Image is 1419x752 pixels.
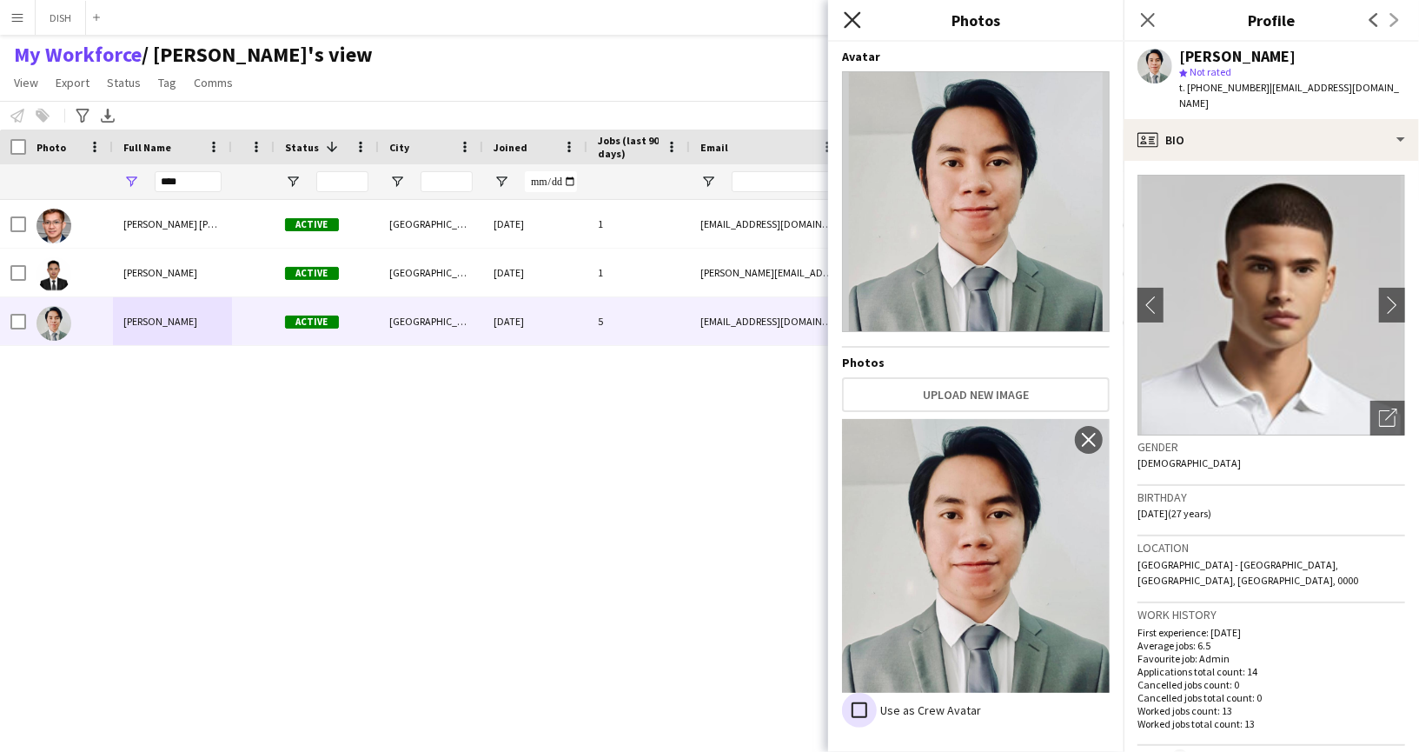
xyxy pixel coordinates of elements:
h3: Work history [1137,607,1405,622]
h3: Gender [1137,439,1405,455]
p: Cancelled jobs count: 0 [1137,678,1405,691]
button: Open Filter Menu [285,174,301,190]
img: John Santarin [36,306,71,341]
p: Worked jobs count: 13 [1137,704,1405,717]
input: City Filter Input [421,171,473,192]
h3: Location [1137,540,1405,556]
div: [PERSON_NAME][EMAIL_ADDRESS][DOMAIN_NAME] [690,249,845,296]
span: Rating [242,108,243,186]
span: Export [56,75,90,90]
div: [PERSON_NAME] [1179,49,1296,64]
span: [PERSON_NAME] [PERSON_NAME] [123,217,273,230]
div: [DATE] [483,249,587,296]
img: Crew avatar [842,71,1110,332]
p: Cancelled jobs total count: 0 [1137,691,1405,704]
div: [DATE] [483,297,587,345]
span: Full Name [123,141,171,154]
span: [PERSON_NAME] [123,266,197,279]
div: [GEOGRAPHIC_DATA] [379,249,483,296]
h3: Photos [828,9,1124,31]
div: [EMAIL_ADDRESS][DOMAIN_NAME] [690,297,845,345]
input: Full Name Filter Input [155,171,222,192]
div: [EMAIL_ADDRESS][DOMAIN_NAME] [690,200,845,248]
span: Status [107,75,141,90]
a: Tag [151,71,183,94]
div: 1 [587,249,690,296]
p: Favourite job: Admin [1137,652,1405,665]
img: Crew avatar or photo [1137,175,1405,436]
a: My Workforce [14,42,142,68]
app-action-btn: Export XLSX [97,105,118,126]
h3: Profile [1124,9,1419,31]
label: Use as Crew Avatar [877,702,981,718]
span: Not rated [1190,65,1231,78]
p: Applications total count: 14 [1137,665,1405,678]
span: [DEMOGRAPHIC_DATA] [1137,456,1241,469]
span: Status [285,141,319,154]
span: Joined [494,141,527,154]
button: Open Filter Menu [494,174,509,190]
div: [GEOGRAPHIC_DATA] [379,297,483,345]
span: Email [700,141,728,154]
p: First experience: [DATE] [1137,626,1405,639]
app-action-btn: Advanced filters [72,105,93,126]
span: Active [285,218,339,231]
button: Open Filter Menu [389,174,405,190]
span: Photo [36,141,66,154]
span: john's view [142,42,373,68]
input: Status Filter Input [316,171,368,192]
div: [GEOGRAPHIC_DATA] [379,200,483,248]
div: 1 [587,200,690,248]
h4: Avatar [842,49,1110,64]
span: View [14,75,38,90]
span: | [EMAIL_ADDRESS][DOMAIN_NAME] [1179,81,1399,110]
span: Active [285,316,339,329]
p: Average jobs: 6.5 [1137,639,1405,652]
h3: Birthday [1137,489,1405,505]
img: John Ahmer Toledo [36,257,71,292]
button: Open Filter Menu [700,174,716,190]
input: Joined Filter Input [525,171,577,192]
span: [PERSON_NAME] [123,315,197,328]
img: Crew photo 1118176 [842,419,1110,692]
a: Status [100,71,148,94]
a: Export [49,71,96,94]
a: Comms [187,71,240,94]
input: Email Filter Input [732,171,835,192]
div: Open photos pop-in [1370,401,1405,436]
div: Bio [1124,119,1419,161]
div: [DATE] [483,200,587,248]
button: Open Filter Menu [123,174,139,190]
img: eric john santos [36,209,71,243]
button: DISH [36,1,86,35]
h4: Photos [842,355,1110,370]
p: Worked jobs total count: 13 [1137,717,1405,730]
span: Active [285,267,339,280]
button: Upload new image [842,377,1110,412]
div: 5 [587,297,690,345]
span: t. [PHONE_NUMBER] [1179,81,1270,94]
span: [GEOGRAPHIC_DATA] - [GEOGRAPHIC_DATA], [GEOGRAPHIC_DATA], [GEOGRAPHIC_DATA], 0000 [1137,558,1358,587]
span: City [389,141,409,154]
span: [DATE] (27 years) [1137,507,1211,520]
span: Comms [194,75,233,90]
a: View [7,71,45,94]
span: Tag [158,75,176,90]
span: Jobs (last 90 days) [598,134,659,160]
